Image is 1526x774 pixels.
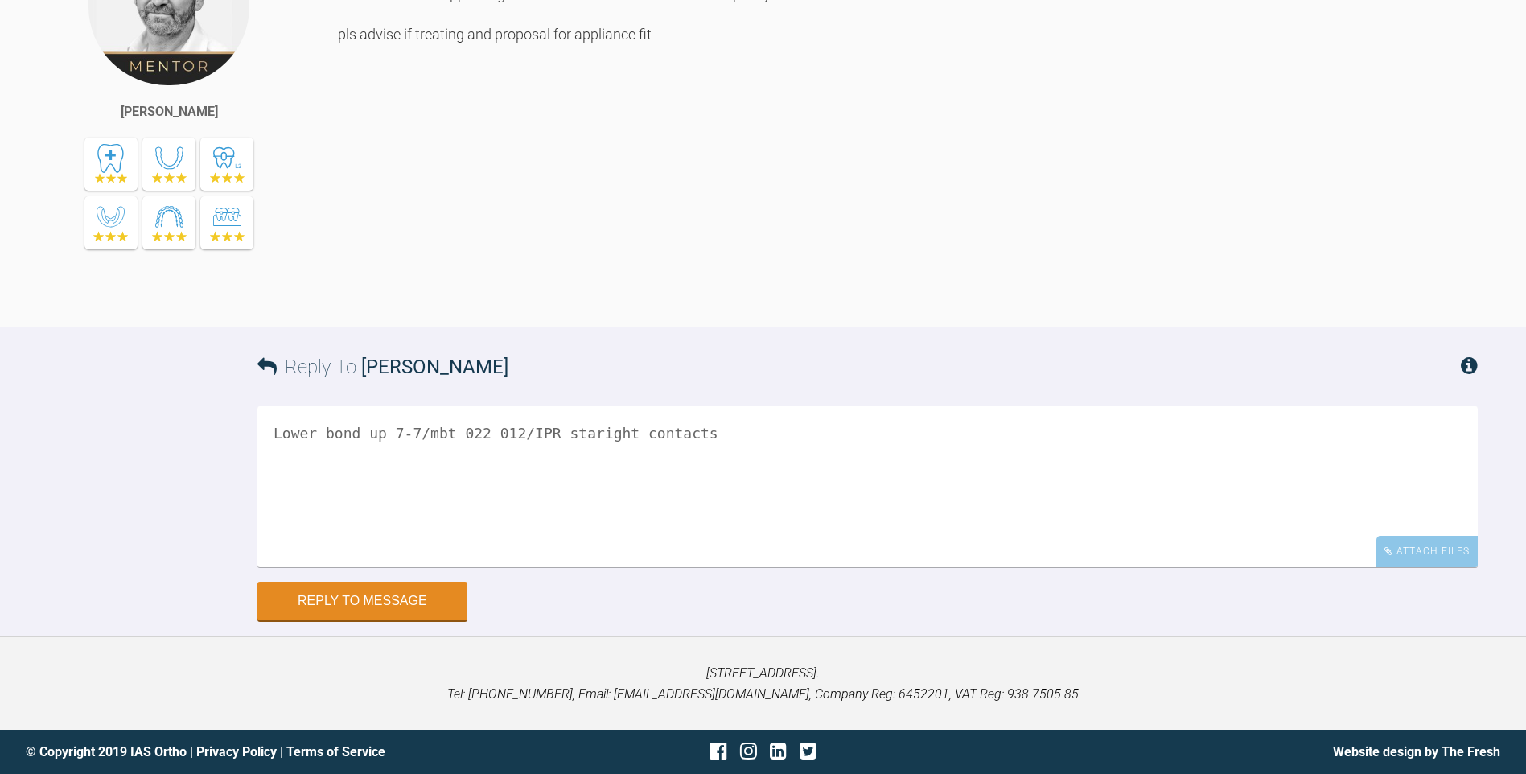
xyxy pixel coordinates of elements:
a: Terms of Service [286,744,385,760]
div: Attach Files [1376,536,1478,567]
p: [STREET_ADDRESS]. Tel: [PHONE_NUMBER], Email: [EMAIL_ADDRESS][DOMAIN_NAME], Company Reg: 6452201,... [26,663,1500,704]
span: [PERSON_NAME] [361,356,508,378]
h3: Reply To [257,352,508,382]
button: Reply to Message [257,582,467,620]
a: Privacy Policy [196,744,277,760]
a: Website design by The Fresh [1333,744,1500,760]
div: [PERSON_NAME] [121,101,218,122]
textarea: Lower bond up 7-7/mbt 022 012/IPR staright contacts [257,406,1478,567]
div: © Copyright 2019 IAS Ortho | | [26,742,517,763]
